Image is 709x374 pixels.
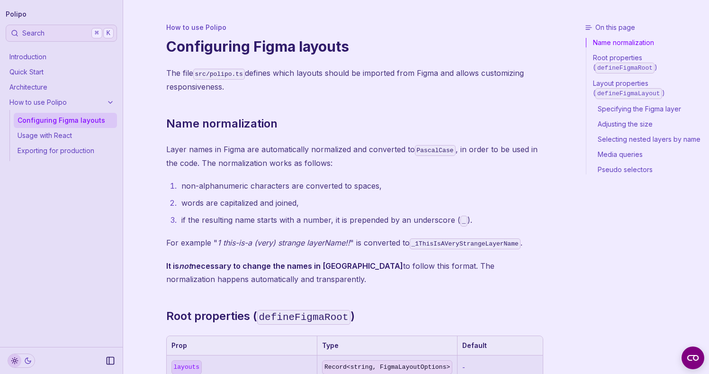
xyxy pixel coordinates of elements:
button: Search⌘K [6,25,117,42]
code: defineFigmaRoot [257,310,350,325]
code: defineFigmaLayout [595,88,662,99]
em: 1 this-is-a (very) strange layerName!! [217,238,350,247]
th: Prop [167,336,317,356]
button: Open CMP widget [682,347,704,369]
li: if the resulting name starts with a number, it is prepended by an underscore ( ). [179,213,543,227]
p: For example " " is converted to . [166,236,543,250]
em: not [179,261,191,271]
h1: Configuring Figma layouts [166,38,543,55]
p: Layer names in Figma are automatically normalized and converted to , in order to be used in the c... [166,143,543,170]
a: Quick Start [6,64,117,80]
kbd: K [103,28,114,38]
a: Pseudo selectors [586,162,705,174]
a: Root properties (defineFigmaRoot) [586,50,705,76]
th: Type [317,336,457,356]
li: words are capitalized and joined, [179,196,543,210]
code: src/polipo.ts [193,69,245,80]
a: Name normalization [586,38,705,50]
a: Introduction [6,49,117,64]
a: How to use Polipo [6,95,117,110]
a: Layout properties (defineFigmaLayout) [586,76,705,101]
code: defineFigmaRoot [595,63,655,73]
a: Root properties (defineFigmaRoot) [166,309,355,324]
a: How to use Polipo [166,23,226,32]
code: _ [460,216,468,227]
a: Architecture [6,80,117,95]
code: _1ThisIsAVeryStrangeLayerName [410,238,521,249]
p: The file defines which layouts should be imported from Figma and allows customizing responsiveness. [166,66,543,93]
button: Toggle Theme [8,354,35,368]
th: Default [457,336,542,356]
button: Collapse Sidebar [103,353,118,368]
a: Name normalization [166,116,278,131]
a: Media queries [586,147,705,162]
kbd: ⌘ [91,28,102,38]
a: Configuring Figma layouts [14,113,117,128]
code: PascalCase [415,145,456,156]
p: to follow this format. The normalization happens automatically and transparently. [166,259,543,286]
a: Polipo [6,8,27,21]
a: Selecting nested layers by name [586,132,705,147]
a: Exporting for production [14,143,117,158]
a: Usage with React [14,128,117,143]
strong: It is necessary to change the names in [GEOGRAPHIC_DATA] [166,261,403,271]
a: Adjusting the size [586,117,705,132]
a: Specifying the Figma layer [586,101,705,117]
h3: On this page [585,23,705,32]
li: non-alphanumeric characters are converted to spaces, [179,179,543,192]
span: - [462,363,465,371]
